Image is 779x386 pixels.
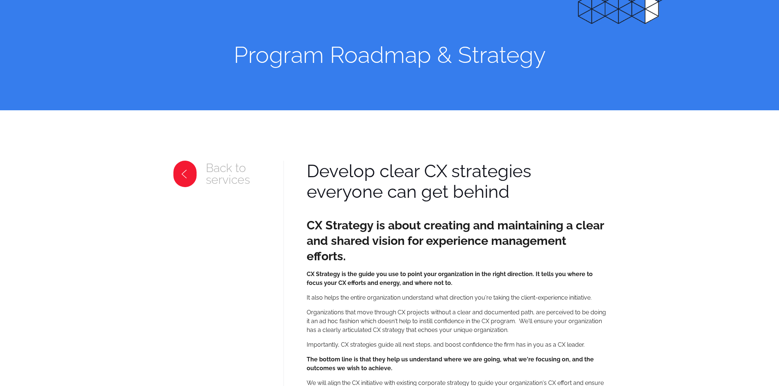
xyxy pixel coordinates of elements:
h2: Back to services [206,162,283,186]
p: Importantly, CX strategies guide all next steps, and boost confidence the firm has in you as a CX... [307,340,606,349]
strong: CX Strategy is the guide you use to point your organization in the right direction. It tells you ... [307,271,593,286]
strong: CX Strategy is about creating and maintaining a clear and shared vision for experience management... [307,218,604,263]
div: Develop clear CX strategies everyone can get behind [307,161,606,202]
strong: The bottom line is that they help us understand where we are going, what we're focusing on, and t... [307,356,594,372]
a: Back to services [173,161,283,187]
p: It also helps the entire organization understand what direction you're taking the client-experien... [307,293,606,302]
h1: Program Roadmap & Strategy [234,42,546,68]
p: Organizations that move through CX projects without a clear and documented path, are perceived to... [307,308,606,335]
